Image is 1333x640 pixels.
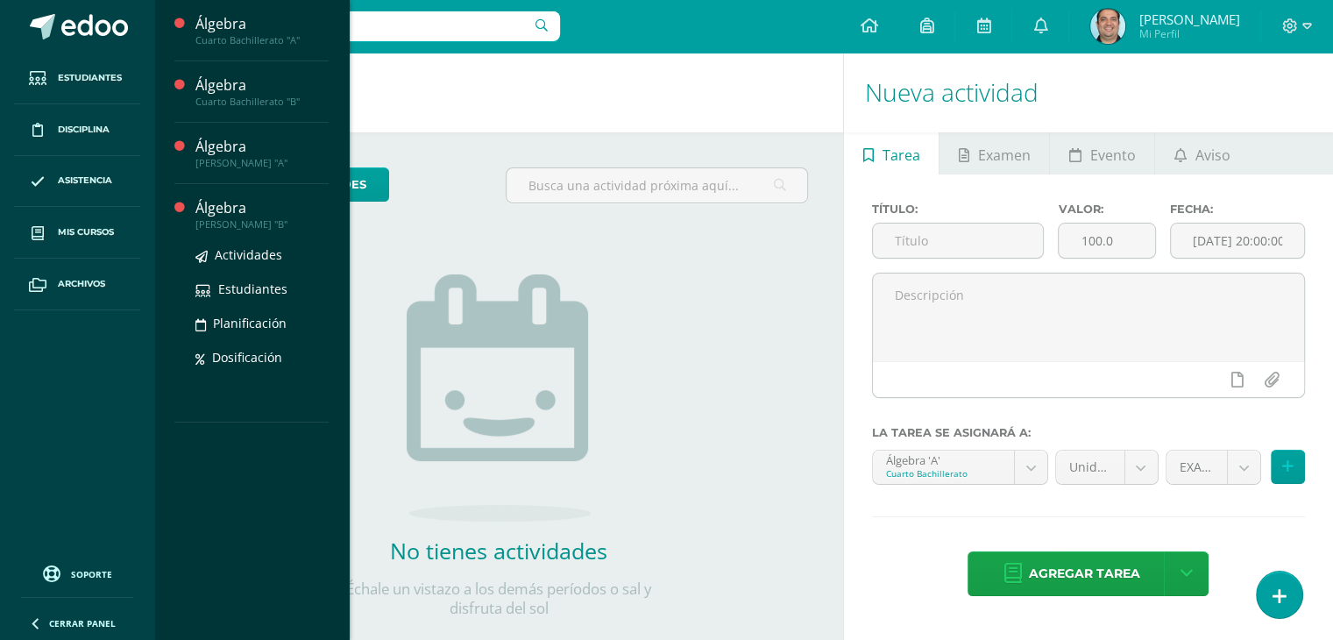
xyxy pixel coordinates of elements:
input: Título [873,224,1044,258]
span: Planificación [213,315,287,331]
div: Álgebra 'A' [886,451,1001,467]
span: [PERSON_NAME] [1138,11,1239,28]
input: Puntos máximos [1059,224,1155,258]
span: Mi Perfil [1138,26,1239,41]
a: ÁlgebraCuarto Bachillerato "B" [195,75,329,108]
div: Álgebra [195,198,329,218]
span: Cerrar panel [49,617,116,629]
a: ÁlgebraCuarto Bachillerato "A" [195,14,329,46]
a: Mis cursos [14,207,140,259]
a: Estudiantes [195,279,329,299]
span: Tarea [883,134,920,176]
a: Tarea [844,132,939,174]
label: La tarea se asignará a: [872,426,1305,439]
div: Cuarto Bachillerato "B" [195,96,329,108]
a: Asistencia [14,156,140,208]
a: Álgebra[PERSON_NAME] "B" [195,198,329,231]
span: Estudiantes [58,71,122,85]
span: Unidad 3 [1069,451,1111,484]
span: Soporte [71,568,112,580]
a: Soporte [21,561,133,585]
span: EXAMEN (30.0pts) [1180,451,1214,484]
span: Mis cursos [58,225,114,239]
input: Fecha de entrega [1171,224,1304,258]
img: no_activities.png [407,274,591,522]
h2: No tienes actividades [323,536,674,565]
h1: Nueva actividad [865,53,1312,132]
a: Unidad 3 [1056,451,1158,484]
span: Agregar tarea [1028,552,1139,595]
a: Dosificación [195,347,329,367]
span: Aviso [1195,134,1230,176]
a: Disciplina [14,104,140,156]
p: Échale un vistazo a los demás períodos o sal y disfruta del sol [323,580,674,618]
div: [PERSON_NAME] "B" [195,218,329,231]
a: Aviso [1155,132,1249,174]
label: Valor: [1058,203,1156,216]
input: Busca una actividad próxima aquí... [507,168,807,203]
span: Estudiantes [218,281,287,297]
a: EXAMEN (30.0pts) [1166,451,1260,484]
a: Actividades [195,245,329,265]
div: Cuarto Bachillerato [886,467,1001,480]
span: Actividades [215,246,282,263]
a: Álgebra 'A'Cuarto Bachillerato [873,451,1047,484]
a: Examen [939,132,1049,174]
a: Archivos [14,259,140,310]
a: Álgebra[PERSON_NAME] "A" [195,137,329,169]
label: Fecha: [1170,203,1305,216]
input: Busca un usuario... [166,11,560,41]
span: Examen [978,134,1031,176]
span: Disciplina [58,123,110,137]
div: Cuarto Bachillerato "A" [195,34,329,46]
span: Evento [1090,134,1136,176]
label: Título: [872,203,1045,216]
img: e73e36176cd596232d986fe5ddd2832d.png [1090,9,1125,44]
span: Archivos [58,277,105,291]
div: Álgebra [195,14,329,34]
span: Asistencia [58,174,112,188]
span: Dosificación [212,349,282,366]
a: Planificación [195,313,329,333]
a: Estudiantes [14,53,140,104]
div: Álgebra [195,137,329,157]
h1: Actividades [175,53,822,132]
div: [PERSON_NAME] "A" [195,157,329,169]
a: Evento [1050,132,1154,174]
div: Álgebra [195,75,329,96]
